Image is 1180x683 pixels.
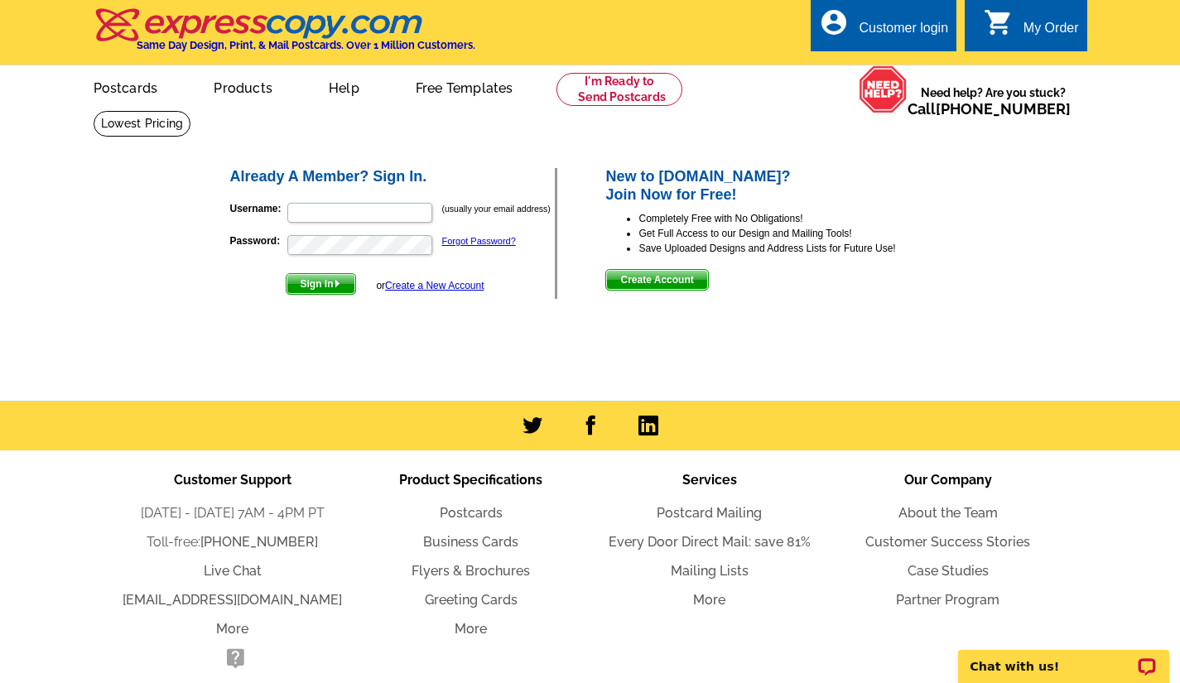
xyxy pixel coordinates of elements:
label: Password: [230,233,286,248]
span: Create Account [606,270,707,290]
span: Call [908,100,1071,118]
iframe: LiveChat chat widget [947,631,1180,683]
button: Sign In [286,273,356,295]
a: Mailing Lists [671,563,749,579]
div: or [376,278,484,293]
a: Postcards [440,505,503,521]
a: Postcard Mailing [657,505,762,521]
span: Customer Support [174,472,291,488]
a: Business Cards [423,534,518,550]
a: [EMAIL_ADDRESS][DOMAIN_NAME] [123,592,342,608]
a: About the Team [898,505,998,521]
a: Free Templates [389,67,540,106]
a: shopping_cart My Order [984,18,1079,39]
a: Every Door Direct Mail: save 81% [609,534,811,550]
small: (usually your email address) [442,204,551,214]
a: Case Studies [908,563,989,579]
a: More [455,621,487,637]
img: button-next-arrow-white.png [334,280,341,287]
a: Postcards [67,67,185,106]
a: Forgot Password? [442,236,516,246]
a: More [693,592,725,608]
a: More [216,621,248,637]
li: Get Full Access to our Design and Mailing Tools! [638,226,952,241]
a: Partner Program [896,592,999,608]
li: Completely Free with No Obligations! [638,211,952,226]
span: Sign In [287,274,355,294]
h4: Same Day Design, Print, & Mail Postcards. Over 1 Million Customers. [137,39,475,51]
button: Create Account [605,269,708,291]
i: account_circle [819,7,849,37]
li: Toll-free: [113,532,352,552]
span: Product Specifications [399,472,542,488]
a: Live Chat [204,563,262,579]
a: Create a New Account [385,280,484,291]
a: [PHONE_NUMBER] [200,534,318,550]
a: Products [187,67,299,106]
a: Same Day Design, Print, & Mail Postcards. Over 1 Million Customers. [94,20,475,51]
a: [PHONE_NUMBER] [936,100,1071,118]
span: Our Company [904,472,992,488]
h2: Already A Member? Sign In. [230,168,556,186]
img: help [859,65,908,113]
div: My Order [1023,21,1079,44]
a: Greeting Cards [425,592,518,608]
i: shopping_cart [984,7,1014,37]
div: Customer login [859,21,948,44]
a: Help [302,67,386,106]
a: Customer Success Stories [865,534,1030,550]
h2: New to [DOMAIN_NAME]? Join Now for Free! [605,168,952,204]
a: Flyers & Brochures [412,563,530,579]
span: Services [682,472,737,488]
a: account_circle Customer login [819,18,948,39]
label: Username: [230,201,286,216]
span: Need help? Are you stuck? [908,84,1079,118]
li: Save Uploaded Designs and Address Lists for Future Use! [638,241,952,256]
li: [DATE] - [DATE] 7AM - 4PM PT [113,503,352,523]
